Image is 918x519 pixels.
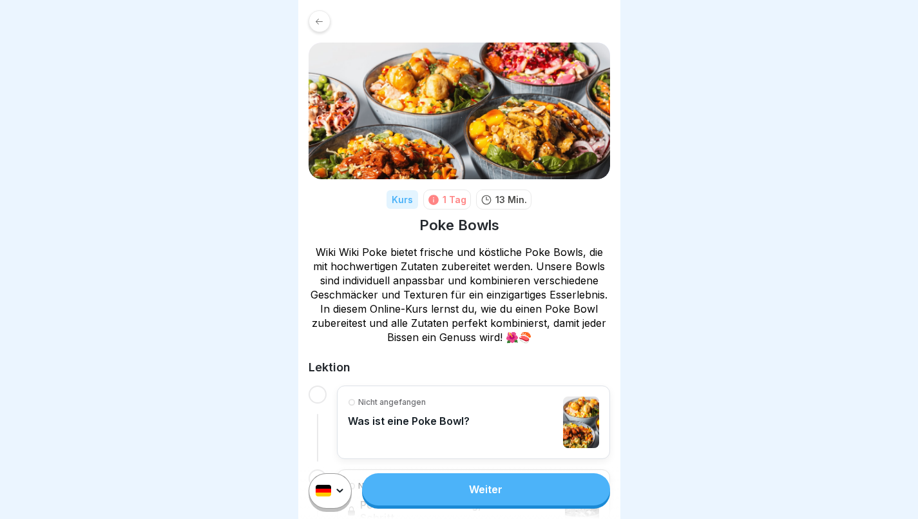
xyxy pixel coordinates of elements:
p: Nicht angefangen [358,397,426,408]
h1: Poke Bowls [419,216,499,235]
img: m9hyeie8o3vhg7z4rath3bh9.png [309,43,610,179]
a: Nicht angefangenWas ist eine Poke Bowl? [348,397,599,448]
div: 1 Tag [443,193,466,206]
div: Kurs [387,190,418,209]
a: Weiter [362,473,609,505]
p: Was ist eine Poke Bowl? [348,415,470,427]
p: Wiki Wiki Poke bietet frische und köstliche Poke Bowls, die mit hochwertigen Zutaten zubereitet w... [309,245,610,344]
img: de.svg [316,485,331,497]
p: 13 Min. [495,193,527,206]
h2: Lektion [309,360,610,375]
img: bzuicatx3oxbgxnavy7u1pk4.png [563,397,599,448]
